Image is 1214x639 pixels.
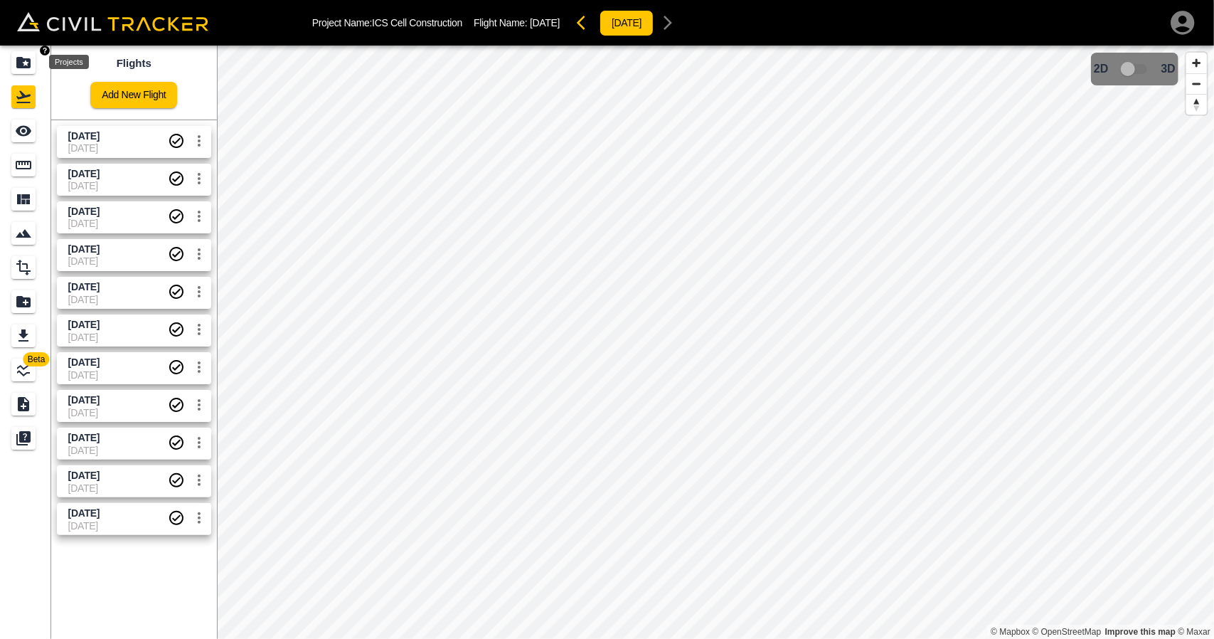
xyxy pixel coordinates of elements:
[600,10,654,36] button: [DATE]
[17,12,208,32] img: Civil Tracker
[1094,63,1108,75] span: 2D
[1114,56,1156,83] span: 3D model not uploaded yet
[474,17,560,28] p: Flight Name:
[1161,63,1176,75] span: 3D
[1105,627,1176,637] a: Map feedback
[1186,73,1207,94] button: Zoom out
[1033,627,1102,637] a: OpenStreetMap
[312,17,462,28] p: Project Name: ICS Cell Construction
[1186,53,1207,73] button: Zoom in
[217,46,1214,639] canvas: Map
[49,55,89,69] div: Projects
[1186,94,1207,115] button: Reset bearing to north
[1178,627,1210,637] a: Maxar
[991,627,1030,637] a: Mapbox
[530,17,560,28] span: [DATE]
